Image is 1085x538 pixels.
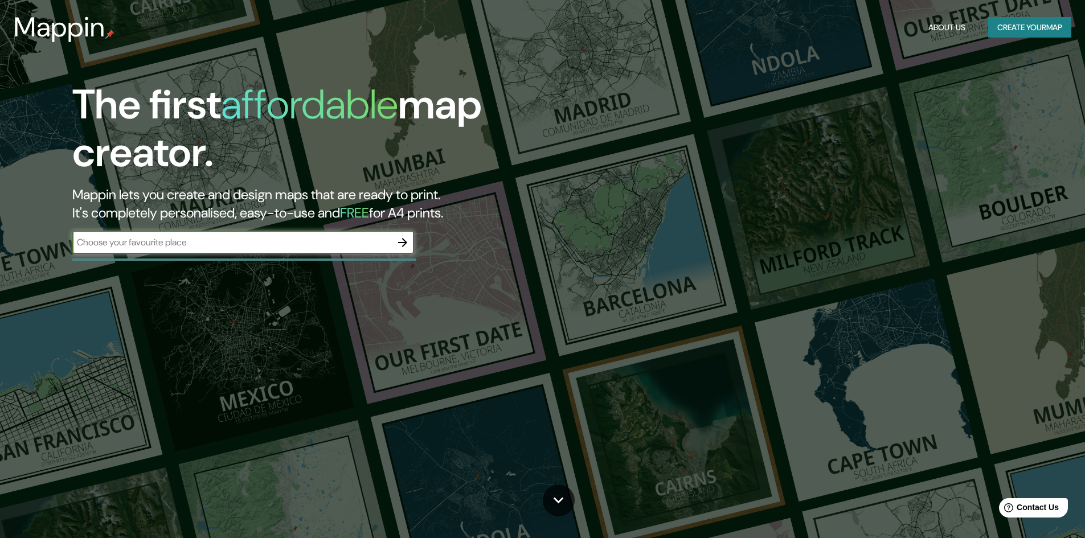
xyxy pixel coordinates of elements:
h1: affordable [221,78,398,131]
h5: FREE [340,204,369,221]
button: About Us [924,17,970,38]
h3: Mappin [14,11,105,43]
h1: The first map creator. [72,81,615,186]
iframe: Help widget launcher [984,494,1072,525]
button: Create yourmap [988,17,1071,38]
input: Choose your favourite place [72,236,391,249]
h2: Mappin lets you create and design maps that are ready to print. It's completely personalised, eas... [72,186,615,222]
img: mappin-pin [105,30,114,39]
